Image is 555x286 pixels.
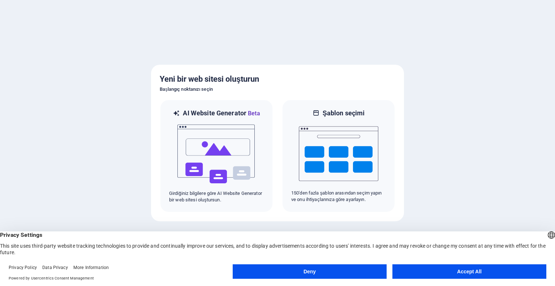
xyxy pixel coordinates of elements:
h6: Başlangıç noktanızı seçin [160,85,395,94]
h6: AI Website Generator [183,109,260,118]
p: 150'den fazla şablon arasından seçim yapın ve onu ihtiyaçlarınıza göre ayarlayın. [291,190,386,203]
p: Girdiğiniz bilgilere göre AI Website Generator bir web sitesi oluştursun. [169,190,264,203]
h5: Yeni bir web sitesi oluşturun [160,73,395,85]
div: Şablon seçimi150'den fazla şablon arasından seçim yapın ve onu ihtiyaçlarınıza göre ayarlayın. [282,99,395,213]
img: ai [177,118,256,190]
div: AI Website GeneratorBetaaiGirdiğiniz bilgilere göre AI Website Generator bir web sitesi oluştursun. [160,99,273,213]
h6: Şablon seçimi [323,109,365,118]
span: Beta [246,110,260,117]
